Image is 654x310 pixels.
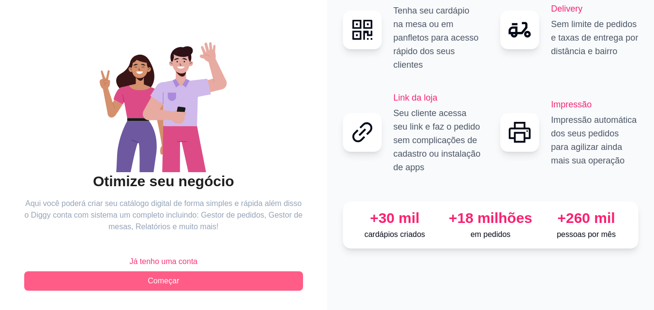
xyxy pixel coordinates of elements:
button: Já tenho uma conta [24,252,303,271]
h2: Otimize seu negócio [24,172,303,191]
p: Seu cliente acessa seu link e faz o pedido sem complicações de cadastro ou instalação de apps [394,106,481,174]
h2: Link da loja [394,91,481,104]
button: Começar [24,271,303,291]
article: Aqui você poderá criar seu catálogo digital de forma simples e rápida além disso o Diggy conta co... [24,198,303,233]
p: cardápios criados [351,229,439,240]
p: em pedidos [446,229,534,240]
p: Sem limite de pedidos e taxas de entrega por distância e bairro [551,17,639,58]
p: Impressão automática dos seus pedidos para agilizar ainda mais sua operação [551,113,639,167]
div: animation [24,27,303,172]
div: +260 mil [542,209,630,227]
div: +30 mil [351,209,439,227]
p: Tenha seu cardápio na mesa ou em panfletos para acesso rápido dos seus clientes [394,4,481,72]
h2: Impressão [551,98,639,111]
div: +18 milhões [446,209,534,227]
span: Começar [148,275,179,287]
h2: Delivery [551,2,639,15]
span: Já tenho uma conta [129,256,198,267]
p: pessoas por mês [542,229,630,240]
